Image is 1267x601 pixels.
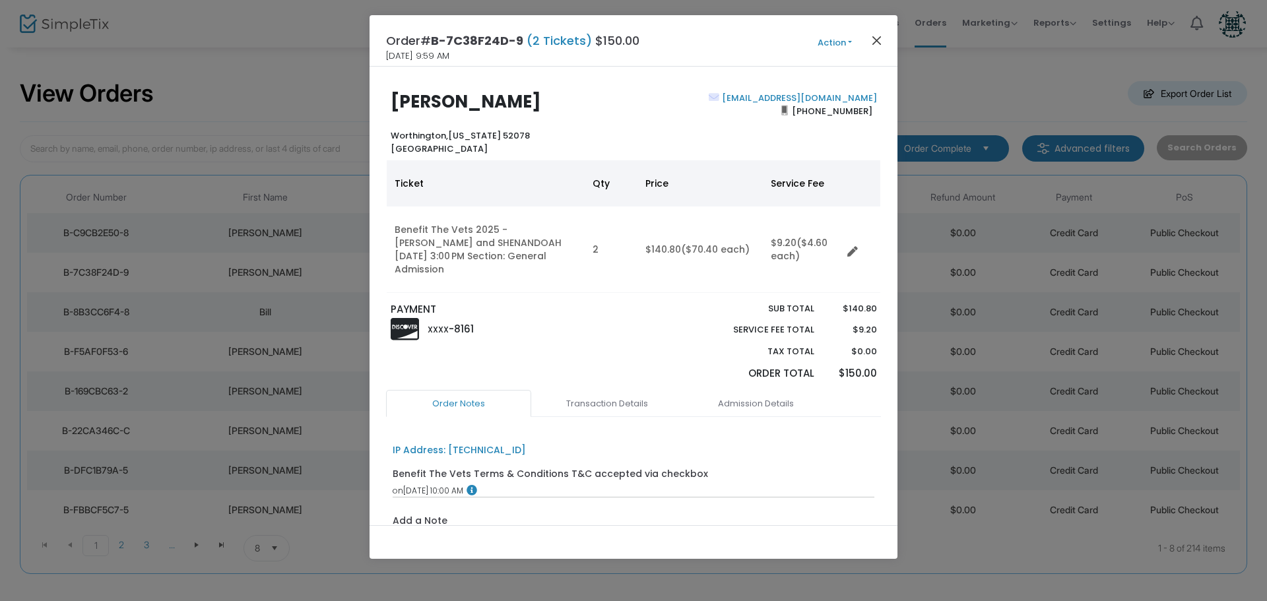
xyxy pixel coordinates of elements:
[868,32,886,49] button: Close
[827,366,876,381] p: $150.00
[795,36,874,50] button: Action
[449,322,474,336] span: -8161
[637,160,763,206] th: Price
[386,49,449,63] span: [DATE] 9:59 AM
[771,236,828,263] span: ($4.60 each)
[827,323,876,336] p: $9.20
[391,129,448,142] span: Worthington,
[391,302,628,317] p: PAYMENT
[386,32,639,49] h4: Order# $150.00
[637,206,763,293] td: $140.80
[719,92,877,104] a: [EMAIL_ADDRESS][DOMAIN_NAME]
[428,324,449,335] span: XXXX
[391,129,530,155] b: [US_STATE] 52078 [GEOGRAPHIC_DATA]
[393,514,447,531] label: Add a Note
[393,467,708,481] div: Benefit The Vets Terms & Conditions T&C accepted via checkbox
[702,302,814,315] p: Sub total
[387,160,880,293] div: Data table
[393,485,403,496] span: on
[763,160,842,206] th: Service Fee
[387,206,585,293] td: Benefit The Vets 2025 - [PERSON_NAME] and SHENANDOAH [DATE] 3:00 PM Section: General Admission
[827,345,876,358] p: $0.00
[535,390,680,418] a: Transaction Details
[702,366,814,381] p: Order Total
[393,485,875,497] div: [DATE] 10:00 AM
[585,206,637,293] td: 2
[788,100,877,121] span: [PHONE_NUMBER]
[827,302,876,315] p: $140.80
[391,90,541,113] b: [PERSON_NAME]
[523,32,595,49] span: (2 Tickets)
[386,390,531,418] a: Order Notes
[681,243,750,256] span: ($70.40 each)
[393,443,526,457] div: IP Address: [TECHNICAL_ID]
[683,390,828,418] a: Admission Details
[585,160,637,206] th: Qty
[431,32,523,49] span: B-7C38F24D-9
[702,323,814,336] p: Service Fee Total
[387,160,585,206] th: Ticket
[702,345,814,358] p: Tax Total
[763,206,842,293] td: $9.20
